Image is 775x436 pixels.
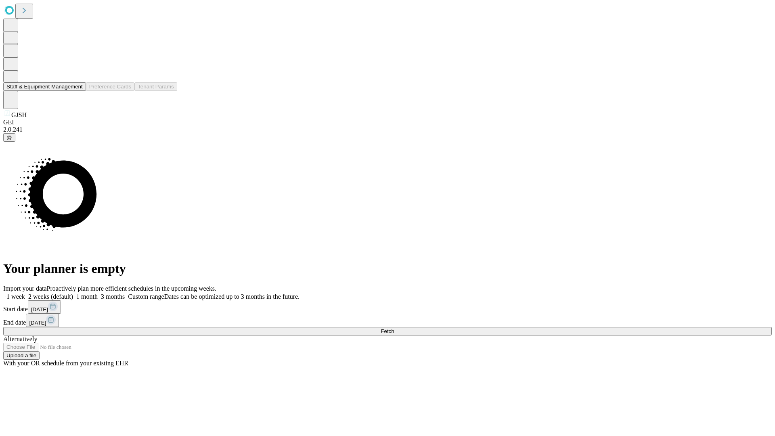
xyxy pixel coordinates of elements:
button: [DATE] [28,300,61,314]
span: Fetch [381,328,394,334]
div: GEI [3,119,772,126]
button: Upload a file [3,351,40,360]
span: Custom range [128,293,164,300]
button: @ [3,133,15,142]
div: 2.0.241 [3,126,772,133]
span: With your OR schedule from your existing EHR [3,360,128,367]
span: [DATE] [31,306,48,312]
div: Start date [3,300,772,314]
button: [DATE] [26,314,59,327]
div: End date [3,314,772,327]
span: GJSH [11,111,27,118]
button: Fetch [3,327,772,335]
span: Dates can be optimized up to 3 months in the future. [164,293,300,300]
button: Tenant Params [134,82,177,91]
span: Proactively plan more efficient schedules in the upcoming weeks. [47,285,216,292]
span: 3 months [101,293,125,300]
span: 1 month [76,293,98,300]
span: 1 week [6,293,25,300]
button: Staff & Equipment Management [3,82,86,91]
span: Import your data [3,285,47,292]
span: [DATE] [29,320,46,326]
span: @ [6,134,12,140]
span: Alternatively [3,335,37,342]
span: 2 weeks (default) [28,293,73,300]
button: Preference Cards [86,82,134,91]
h1: Your planner is empty [3,261,772,276]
